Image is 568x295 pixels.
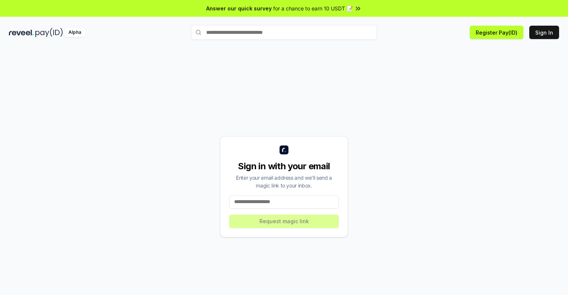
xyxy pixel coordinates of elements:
img: logo_small [280,145,288,154]
div: Sign in with your email [229,160,339,172]
div: Enter your email address and we’ll send a magic link to your inbox. [229,174,339,189]
span: Answer our quick survey [206,4,272,12]
img: pay_id [35,28,63,37]
span: for a chance to earn 10 USDT 📝 [273,4,353,12]
button: Register Pay(ID) [470,26,523,39]
button: Sign In [529,26,559,39]
div: Alpha [64,28,85,37]
img: reveel_dark [9,28,34,37]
